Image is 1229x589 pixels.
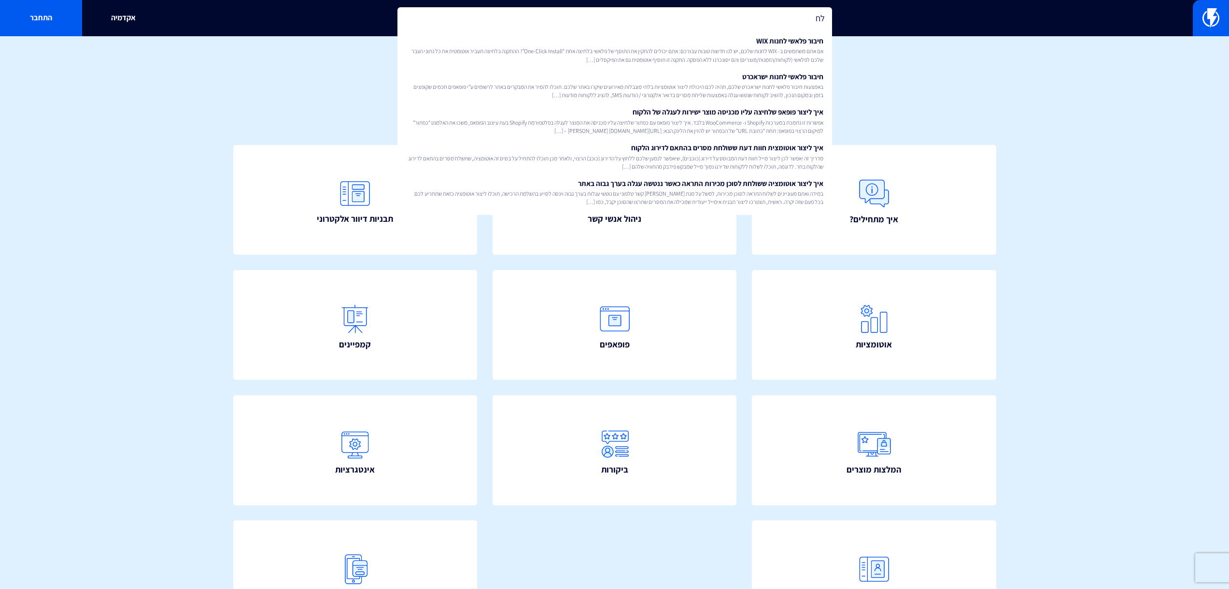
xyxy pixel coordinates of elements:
[601,463,628,476] span: ביקורות
[317,213,393,225] span: תבניות דיוור אלקטרוני
[335,463,375,476] span: אינטגרציות
[402,68,827,103] a: חיבור פלאשי לחנות ישראכרטבאמצעות חיבור פלאשי לחנות ישראכרט שלכם, תהיה לכם היכולת ליצור אוטומציות ...
[752,270,996,380] a: אוטומציות
[402,174,827,210] a: איך ליצור אוטומציה ששולחת לסוכן מכירות התראה כאשר ננטשה עגלה בערך גבוה באתרבמידה ואתם מעוניינים ל...
[752,395,996,505] a: המלצות מוצרים
[233,145,478,255] a: תבניות דיוור אלקטרוני
[856,338,892,351] span: אוטומציות
[849,213,898,226] span: איך מתחילים?
[397,7,832,29] input: חיפוש מהיר...
[233,395,478,505] a: אינטגרציות
[406,118,823,135] span: אפשרות זו נתמכת במערכות Shopify ו- WooCommerce בלבד. איך ליצור פופאפ עם כפתור שלחיצה עליו מכניסה ...
[406,47,823,63] span: אם אתם משתמשים ב- WIX לחנות שלכם, יש לנו חדשות טובות עבורכם: אתם יכולים להתקין את התוסף של פלאשי ...
[588,213,641,225] span: ניהול אנשי קשר
[402,139,827,174] a: איך ליצור אוטומצית חוות דעת ששולחת מסרים בהתאם לדירוג הלקוחמדריך זה יאפשר לכן ליצור מייל חוות דעת...
[406,189,823,206] span: במידה ואתם מעוניינים לשלוח התראה לסוכן מכירות, למשל על מנת [PERSON_NAME] קשר טלפוני עם נוטשי עגלו...
[406,83,823,99] span: באמצעות חיבור פלאשי לחנות ישראכרט שלכם, תהיה לכם היכולת ליצור אוטומציות בלתי מוגבלות מאירועים שיק...
[847,463,901,476] span: המלצות מוצרים
[14,51,1215,70] h1: איך אפשר לעזור?
[233,270,478,380] a: קמפיינים
[493,395,737,505] a: ביקורות
[339,338,371,351] span: קמפיינים
[752,145,996,255] a: איך מתחילים?
[600,338,630,351] span: פופאפים
[493,270,737,380] a: פופאפים
[402,32,827,68] a: חיבור פלאשי לחנות WIXאם אתם משתמשים ב- WIX לחנות שלכם, יש לנו חדשות טובות עבורכם: אתם יכולים להתק...
[406,154,823,171] span: מדריך זה יאפשר לכן ליצור מייל חוות דעת המבוסס על דירוג (כוכבים), שיאפשר לנמען שלכם ללחוץ על הדירו...
[402,103,827,139] a: איך ליצור פופאפ שלחיצה עליו מכניסה מוצר ישירות לעגלה של הלקוחאפשרות זו נתמכת במערכות Shopify ו- W...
